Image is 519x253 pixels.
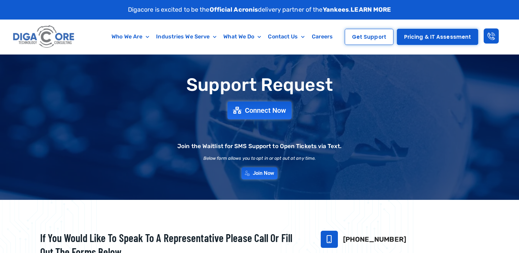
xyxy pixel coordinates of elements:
h2: Below form allows you to opt in or opt out at any time. [203,156,316,160]
a: Industries We Serve [153,29,220,45]
a: 732-646-5725 [321,231,338,248]
a: Careers [308,29,337,45]
a: Connect Now [227,101,292,119]
a: What We Do [220,29,264,45]
img: Digacore logo 1 [11,23,77,51]
a: Get Support [345,29,393,45]
nav: Menu [104,29,340,45]
span: Pricing & IT Assessment [404,34,471,39]
h1: Support Request [23,75,496,95]
p: Digacore is excited to be the delivery partner of the . [128,5,391,14]
span: Connect Now [245,107,286,114]
a: Contact Us [264,29,308,45]
span: Join Now [253,171,274,176]
h2: Join the Waitlist for SMS Support to Open Tickets via Text. [177,143,342,149]
a: LEARN MORE [351,6,391,13]
span: Get Support [352,34,386,39]
a: [PHONE_NUMBER] [343,235,406,243]
a: Who We Are [108,29,153,45]
a: Pricing & IT Assessment [397,29,478,45]
a: Join Now [241,167,278,179]
strong: Yankees [323,6,349,13]
strong: Official Acronis [210,6,258,13]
